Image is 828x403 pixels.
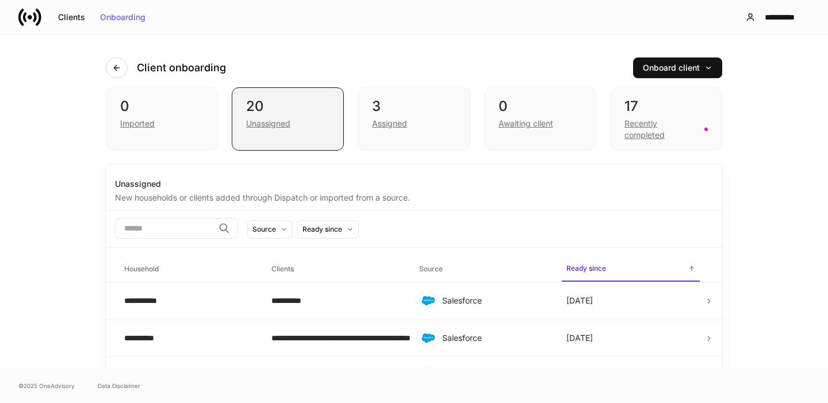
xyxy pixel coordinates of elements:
div: Clients [58,13,85,21]
div: Recently completed [624,118,697,141]
button: Onboard client [633,57,722,78]
div: 20 [246,97,329,116]
h6: Ready since [566,263,606,274]
div: Unassigned [246,118,290,129]
div: Unassigned [115,178,713,190]
div: Ready since [302,224,342,235]
span: Ready since [562,257,700,282]
p: [DATE] [566,295,593,306]
div: Salesforce [442,295,548,306]
h4: Client onboarding [137,61,226,75]
div: New households or clients added through Dispatch or imported from a source. [115,190,713,204]
div: 0Awaiting client [484,87,596,151]
div: 17Recently completed [610,87,722,151]
h6: Clients [271,263,294,274]
div: Onboard client [643,64,712,72]
span: Source [415,258,553,281]
div: 0 [120,97,204,116]
h6: Source [419,263,443,274]
div: Awaiting client [499,118,553,129]
a: Data Disclaimer [98,381,140,390]
div: Onboarding [100,13,145,21]
button: Ready since [297,220,359,239]
div: 3Assigned [358,87,470,151]
button: Clients [51,8,93,26]
h6: Household [124,263,159,274]
div: 0 [499,97,582,116]
div: 0Imported [106,87,218,151]
div: Source [252,224,276,235]
button: Onboarding [93,8,153,26]
button: Source [247,220,293,239]
span: Household [120,258,258,281]
div: Salesforce [442,332,548,344]
div: Assigned [372,118,407,129]
span: Clients [267,258,405,281]
div: 20Unassigned [232,87,344,151]
div: Imported [120,118,155,129]
div: 17 [624,97,708,116]
p: [DATE] [566,332,593,344]
div: 3 [372,97,455,116]
span: © 2025 OneAdvisory [18,381,75,390]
